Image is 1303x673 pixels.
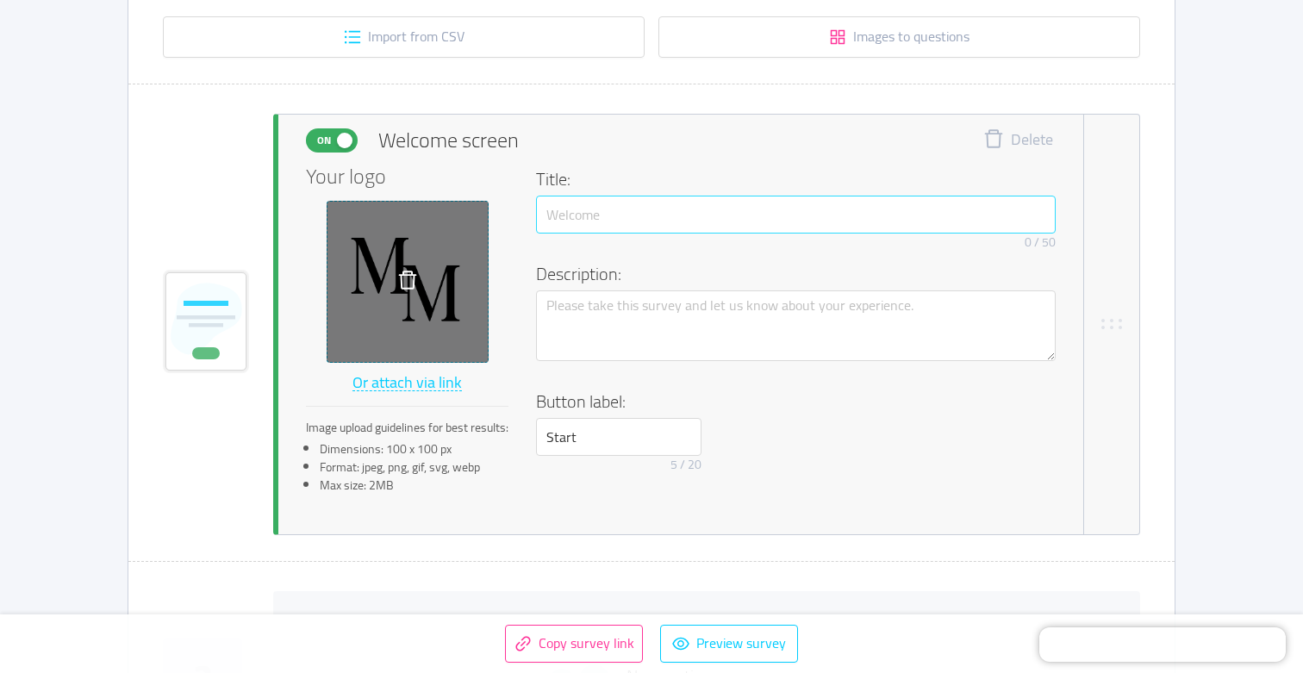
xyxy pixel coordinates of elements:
[352,370,463,397] button: Or attach via link
[536,196,1056,234] input: Welcome
[505,625,643,663] button: icon: linkCopy survey link
[970,128,1066,153] button: icon: deleteDelete
[660,625,798,663] button: icon: eyePreview survey
[306,419,508,437] div: Image upload guidelines for best results:
[536,261,1045,287] h4: Description:
[320,458,508,477] li: Format: jpeg, png, gif, svg, webp
[320,440,508,458] li: Dimensions: 100 x 100 px
[658,16,1140,58] button: icon: appstoreImages to questions
[536,389,1045,414] h4: Button label:
[320,477,508,495] li: Max size: 2MB
[378,125,519,156] span: Welcome screen
[670,456,701,474] div: 5 / 20
[397,270,418,290] i: icon: delete
[536,166,1045,192] h4: Title:
[306,166,386,187] span: Your logo
[1025,234,1056,252] div: 0 / 50
[163,16,645,58] button: icon: unordered-listImport from CSV
[1039,627,1286,662] iframe: Chatra live chat
[536,418,701,456] input: Start
[312,129,336,152] span: On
